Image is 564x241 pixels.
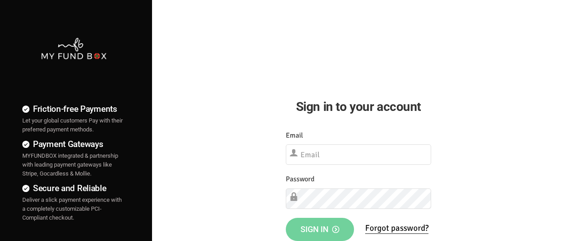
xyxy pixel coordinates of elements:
[22,102,125,115] h4: Friction-free Payments
[22,196,122,221] span: Deliver a slick payment experience with a completely customizable PCI-Compliant checkout.
[301,225,339,234] span: Sign in
[286,130,303,141] label: Email
[286,174,314,185] label: Password
[286,218,354,241] button: Sign in
[286,97,431,116] h2: Sign in to your account
[22,138,125,151] h4: Payment Gateways
[22,182,125,195] h4: Secure and Reliable
[22,117,123,133] span: Let your global customers Pay with their preferred payment methods.
[22,152,118,177] span: MYFUNDBOX integrated & partnership with leading payment gateways like Stripe, Gocardless & Mollie.
[286,144,431,165] input: Email
[41,37,107,60] img: mfbwhite.png
[365,223,428,234] a: Forgot password?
